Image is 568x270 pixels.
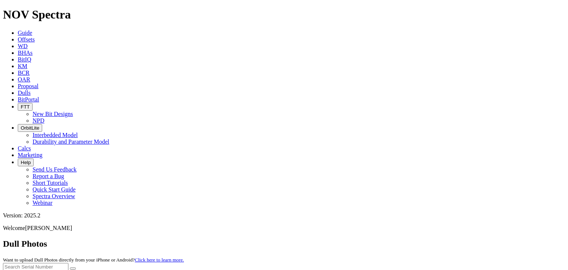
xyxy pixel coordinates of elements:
a: New Bit Designs [33,111,73,117]
a: Proposal [18,83,38,89]
a: Durability and Parameter Model [33,139,109,145]
a: Marketing [18,152,43,158]
p: Welcome [3,225,565,231]
a: Report a Bug [33,173,64,179]
span: OrbitLite [21,125,39,131]
a: NPD [33,117,44,124]
a: WD [18,43,28,49]
a: Quick Start Guide [33,186,75,193]
a: Calcs [18,145,31,151]
a: BHAs [18,50,33,56]
a: Guide [18,30,32,36]
a: KM [18,63,27,69]
a: Offsets [18,36,35,43]
a: OAR [18,76,30,83]
span: [PERSON_NAME] [25,225,72,231]
a: Dulls [18,90,31,96]
a: Interbedded Model [33,132,78,138]
h2: Dull Photos [3,239,565,249]
a: Click here to learn more. [135,257,184,263]
a: Webinar [33,200,53,206]
a: Spectra Overview [33,193,75,199]
a: BitIQ [18,56,31,63]
a: BCR [18,70,30,76]
div: Version: 2025.2 [3,212,565,219]
a: Short Tutorials [33,180,68,186]
span: FTT [21,104,30,110]
button: Help [18,159,34,166]
span: Help [21,160,31,165]
button: OrbitLite [18,124,42,132]
a: BitPortal [18,96,39,103]
a: Send Us Feedback [33,166,77,173]
h1: NOV Spectra [3,8,565,21]
small: Want to upload Dull Photos directly from your iPhone or Android? [3,257,184,263]
button: FTT [18,103,33,111]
